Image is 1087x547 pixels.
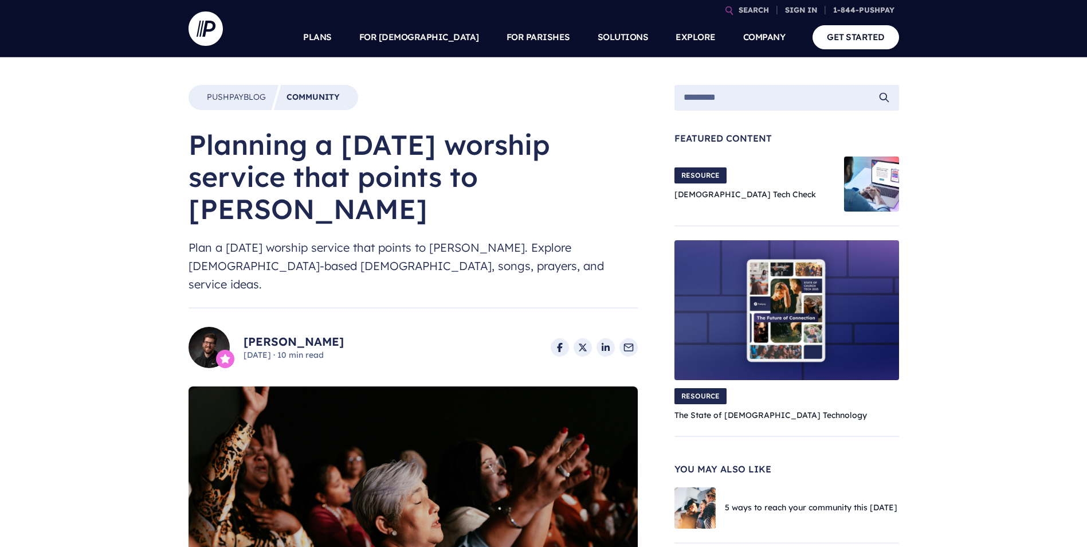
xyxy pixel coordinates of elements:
[574,338,592,357] a: Share on X
[674,464,899,474] span: You May Also Like
[189,128,638,225] h1: Planning a [DATE] worship service that points to [PERSON_NAME]
[207,92,244,102] span: Pushpay
[359,17,479,57] a: FOR [DEMOGRAPHIC_DATA]
[597,338,615,357] a: Share on LinkedIn
[598,17,649,57] a: SOLUTIONS
[244,334,344,350] a: [PERSON_NAME]
[813,25,899,49] a: GET STARTED
[674,167,727,183] span: RESOURCE
[244,350,344,361] span: [DATE] 10 min read
[273,350,275,360] span: ·
[674,189,816,200] a: [DEMOGRAPHIC_DATA] Tech Check
[743,17,786,57] a: COMPANY
[674,410,867,420] a: The State of [DEMOGRAPHIC_DATA] Technology
[551,338,569,357] a: Share on Facebook
[207,92,266,103] a: PushpayBlog
[189,327,230,368] img: Jonathan Louvis
[303,17,332,57] a: PLANS
[674,134,899,143] span: Featured Content
[725,502,897,513] a: 5 ways to reach your community this [DATE]
[189,239,638,294] span: Plan a [DATE] worship service that points to [PERSON_NAME]. Explore [DEMOGRAPHIC_DATA]-based [DEM...
[844,157,899,212] img: Church Tech Check Blog Hero Image
[674,388,727,404] span: RESOURCE
[619,338,638,357] a: Share via Email
[287,92,340,103] a: Community
[507,17,570,57] a: FOR PARISHES
[676,17,716,57] a: EXPLORE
